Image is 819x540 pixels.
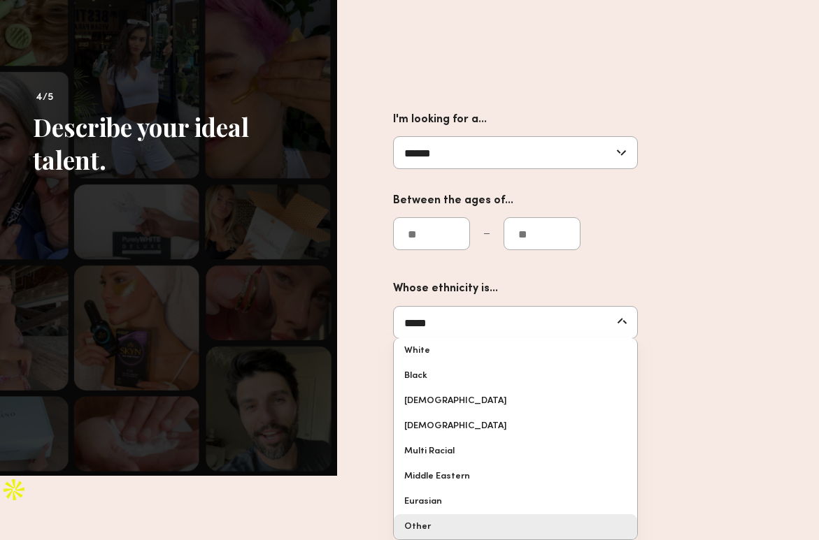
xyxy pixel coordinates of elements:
div: Other [394,514,637,539]
div: White [394,338,637,363]
div: [DEMOGRAPHIC_DATA] [394,388,637,414]
div: 4/5 [33,89,295,106]
div: Between the ages of... [393,191,743,210]
div: Describe your ideal talent. [33,110,295,176]
div: Multi Racial [394,439,637,464]
div: I'm looking for a... [393,110,638,129]
div: Black [394,363,637,388]
div: Eurasian [394,489,637,514]
div: [DEMOGRAPHIC_DATA] [394,414,637,439]
div: Middle Eastern [394,464,637,489]
div: Whose ethnicity is... [393,279,638,298]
